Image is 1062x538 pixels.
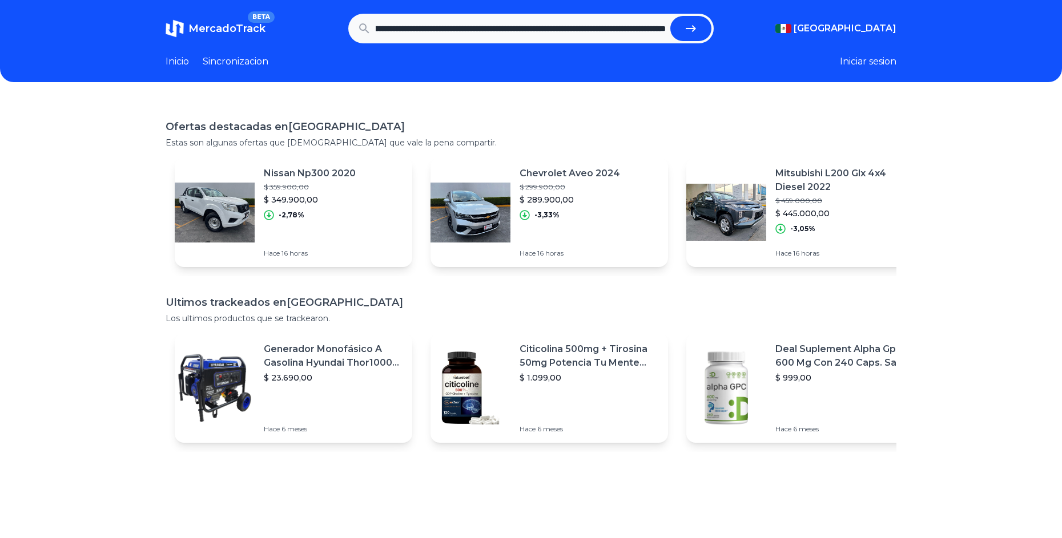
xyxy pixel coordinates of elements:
a: Featured imageGenerador Monofásico A Gasolina Hyundai Thor10000 P 11.5 Kw$ 23.690,00Hace 6 meses [175,333,412,443]
p: $ 1.099,00 [520,372,659,383]
p: Citicolina 500mg + Tirosina 50mg Potencia Tu Mente (120caps) Sabor Sin Sabor [520,342,659,370]
p: -3,33% [534,211,560,220]
a: Featured imageNissan Np300 2020$ 359.900,00$ 349.900,00-2,78%Hace 16 horas [175,157,412,267]
p: Hace 6 meses [264,424,403,434]
p: Mitsubishi L200 Glx 4x4 Diesel 2022 [775,167,915,194]
img: Featured image [175,348,255,428]
p: Los ultimos productos que se trackearon. [166,313,896,324]
a: Sincronizacion [203,55,268,68]
img: Featured image [431,172,510,252]
p: $ 459.000,00 [775,196,915,205]
a: Featured imageCiticolina 500mg + Tirosina 50mg Potencia Tu Mente (120caps) Sabor Sin Sabor$ 1.099... [431,333,668,443]
p: -3,05% [790,224,815,233]
p: $ 999,00 [775,372,915,383]
button: Iniciar sesion [840,55,896,68]
button: [GEOGRAPHIC_DATA] [775,22,896,35]
p: $ 349.900,00 [264,194,356,205]
p: $ 299.900,00 [520,183,620,192]
p: $ 445.000,00 [775,208,915,219]
span: [GEOGRAPHIC_DATA] [794,22,896,35]
h1: Ofertas destacadas en [GEOGRAPHIC_DATA] [166,119,896,135]
p: $ 289.900,00 [520,194,620,205]
img: Mexico [775,24,791,33]
a: Featured imageMitsubishi L200 Glx 4x4 Diesel 2022$ 459.000,00$ 445.000,00-3,05%Hace 16 horas [686,157,924,267]
p: Generador Monofásico A Gasolina Hyundai Thor10000 P 11.5 Kw [264,342,403,370]
img: Featured image [686,172,766,252]
p: Nissan Np300 2020 [264,167,356,180]
p: Hace 6 meses [520,424,659,434]
img: MercadoTrack [166,19,184,38]
span: MercadoTrack [188,22,265,35]
a: Featured imageChevrolet Aveo 2024$ 299.900,00$ 289.900,00-3,33%Hace 16 horas [431,157,668,267]
a: Inicio [166,55,189,68]
span: BETA [248,11,275,23]
p: Chevrolet Aveo 2024 [520,167,620,180]
h1: Ultimos trackeados en [GEOGRAPHIC_DATA] [166,294,896,310]
a: MercadoTrackBETA [166,19,265,38]
p: $ 359.900,00 [264,183,356,192]
p: Hace 16 horas [775,249,915,258]
img: Featured image [431,348,510,428]
img: Featured image [175,172,255,252]
p: $ 23.690,00 [264,372,403,383]
p: Hace 16 horas [264,249,356,258]
p: Hace 6 meses [775,424,915,434]
p: -2,78% [279,211,304,220]
img: Featured image [686,348,766,428]
p: Hace 16 horas [520,249,620,258]
a: Featured imageDeal Suplement Alpha Gpc 600 Mg Con 240 Caps. Salud Cerebral Sabor S/n$ 999,00Hace ... [686,333,924,443]
p: Estas son algunas ofertas que [DEMOGRAPHIC_DATA] que vale la pena compartir. [166,137,896,148]
p: Deal Suplement Alpha Gpc 600 Mg Con 240 Caps. Salud Cerebral Sabor S/n [775,342,915,370]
